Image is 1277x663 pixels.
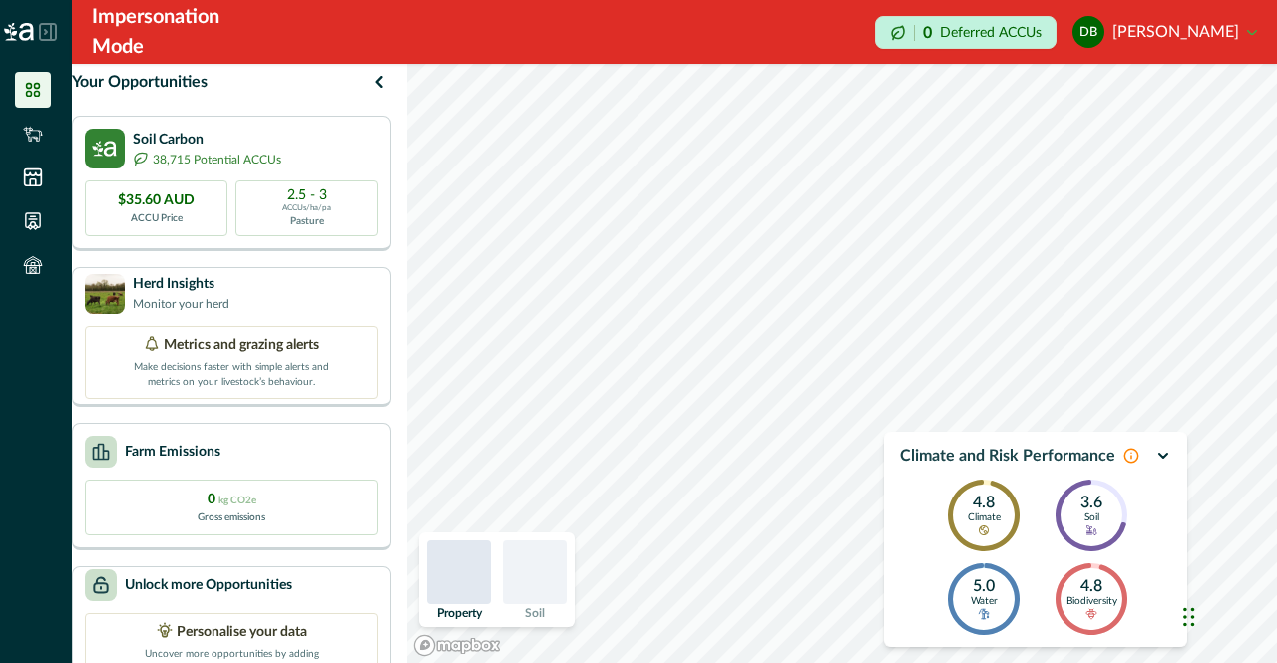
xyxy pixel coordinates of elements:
p: Metrics and grazing alerts [164,335,319,356]
p: $35.60 AUD [118,190,195,211]
p: ACCU Price [131,211,183,226]
p: Unlock more Opportunities [125,575,292,596]
p: Soil Carbon [133,130,281,151]
p: Soil [525,607,545,619]
p: Make decisions faster with simple alerts and metrics on your livestock’s behaviour. [132,356,331,390]
p: ACCUs/ha/pa [282,202,331,214]
p: 3.6 [1080,495,1102,512]
button: Dee Betts[PERSON_NAME] [1072,8,1257,56]
a: Mapbox logo [413,634,501,657]
p: Your Opportunities [72,70,208,94]
p: 4.8 [973,495,995,512]
p: Pasture [290,214,324,229]
div: Drag [1183,587,1195,647]
p: Biodiversity [1066,596,1117,608]
p: Property [437,607,482,619]
p: Herd Insights [133,274,229,295]
p: 2.5 - 3 [287,188,327,202]
p: Farm Emissions [125,442,220,463]
p: Personalise your data [177,622,307,643]
div: Impersonation Mode [92,2,239,62]
p: 38,715 Potential ACCUs [153,151,281,168]
p: 4.8 [1080,578,1102,596]
p: Climate [968,512,1001,524]
p: Climate and Risk Performance [900,444,1115,468]
iframe: Chat Widget [1177,567,1277,663]
p: Deferred ACCUs [940,25,1042,40]
img: Logo [4,23,34,41]
p: 5.0 [973,578,995,596]
span: kg CO2e [218,496,256,505]
p: 0 [923,25,932,41]
p: Soil [1084,512,1099,524]
p: Monitor your herd [133,295,229,313]
p: Gross emissions [198,510,265,525]
p: Water [971,596,998,608]
p: 0 [208,490,256,510]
